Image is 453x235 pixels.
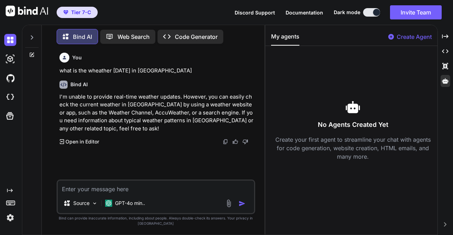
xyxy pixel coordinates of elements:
[334,9,360,16] span: Dark mode
[233,139,238,145] img: like
[390,5,442,19] button: Invite Team
[4,212,16,224] img: settings
[239,200,246,207] img: icon
[225,199,233,207] img: attachment
[242,139,248,145] img: dislike
[63,10,68,14] img: premium
[57,7,98,18] button: premiumTier 7-C
[73,33,92,41] p: Bind AI
[105,200,112,207] img: GPT-4o mini
[271,135,434,161] p: Create your first agent to streamline your chat with agents for code generation, website creation...
[59,93,254,133] p: I'm unable to provide real-time weather updates. However, you can easily check the current weathe...
[92,200,98,206] img: Pick Models
[4,91,16,103] img: cloudideIcon
[223,139,228,145] img: copy
[235,9,275,16] button: Discord Support
[286,10,323,16] span: Documentation
[286,9,323,16] button: Documentation
[6,6,48,16] img: Bind AI
[115,200,145,207] p: GPT-4o min..
[73,200,90,207] p: Source
[70,81,88,88] h6: Bind AI
[71,9,91,16] span: Tier 7-C
[57,216,256,226] p: Bind can provide inaccurate information, including about people. Always double-check its answers....
[4,72,16,84] img: githubDark
[59,67,254,75] p: what is the wheather [DATE] in [GEOGRAPHIC_DATA]
[397,33,432,41] p: Create Agent
[4,34,16,46] img: darkChat
[72,54,82,61] h6: You
[175,33,218,41] p: Code Generator
[117,33,150,41] p: Web Search
[65,138,99,145] p: Open in Editor
[4,53,16,65] img: darkAi-studio
[271,32,299,46] button: My agents
[271,120,434,130] h3: No Agents Created Yet
[235,10,275,16] span: Discord Support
